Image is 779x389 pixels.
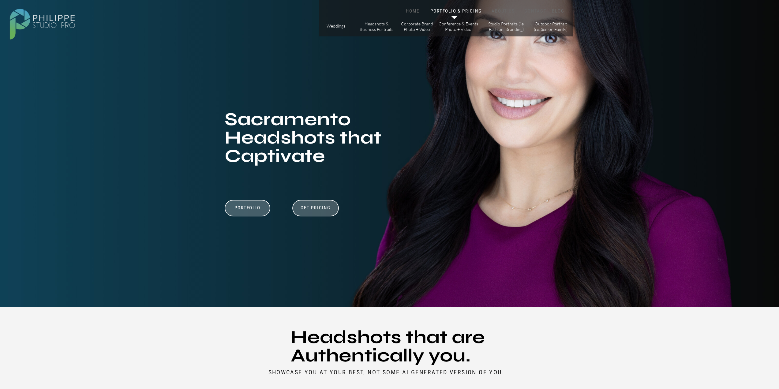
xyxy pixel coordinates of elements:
[299,205,333,212] a: Get Pricing
[438,21,478,32] a: Conference & Events Photo + Video
[534,21,568,32] a: Outdoor Portrait (i.e. Senior, Family)
[225,110,396,171] h1: Sacramento Headshots that Captivate
[325,23,347,30] a: Weddings
[429,8,483,14] a: PORTFOLIO & PRICING
[400,21,434,32] a: Corporate Brand Photo + Video
[486,21,527,32] a: Studio Portraits (i.e. Fashion, Branding)
[551,8,566,14] a: BLOG
[227,205,269,217] a: Portfolio
[523,8,548,14] a: CONTACT
[490,8,516,14] a: ABOUT US
[268,368,511,376] p: Showcase you at your best, not some AI generated version of you.
[400,8,426,14] a: HOME
[359,21,394,32] a: Headshots & Business Portraits
[291,328,489,366] h2: Headshots that are Authentically you.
